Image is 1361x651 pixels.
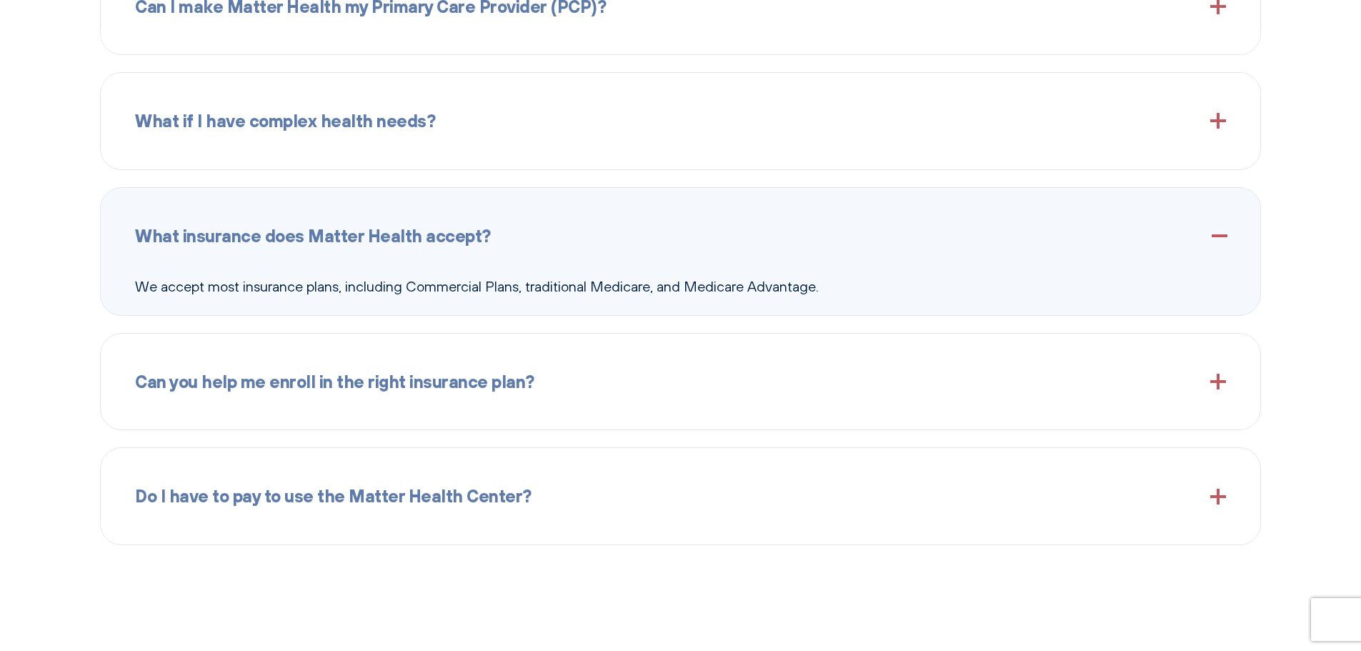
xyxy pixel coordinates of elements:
[135,275,1226,298] p: We accept most insurance plans, including Commercial Plans, traditional Medicare, and Medicare Ad...
[135,222,491,249] span: What insurance does Matter Health accept?
[135,482,532,510] span: Do I have to pay to use the Matter Health Center?
[135,107,435,134] span: What if I have complex health needs?
[135,368,534,395] span: Can you help me enroll in the right insurance plan?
